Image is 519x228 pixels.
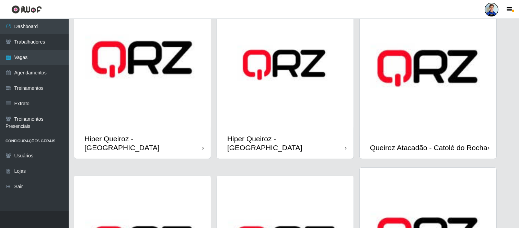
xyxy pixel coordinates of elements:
img: CoreUI Logo [11,5,42,14]
div: Hiper Queiroz - [GEOGRAPHIC_DATA] [84,134,202,152]
img: cardImg [217,4,354,128]
div: Queiroz Atacadão - Catolé do Rocha [370,143,487,152]
div: Hiper Queiroz - [GEOGRAPHIC_DATA] [227,134,345,152]
a: Hiper Queiroz - [GEOGRAPHIC_DATA] [217,4,354,159]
